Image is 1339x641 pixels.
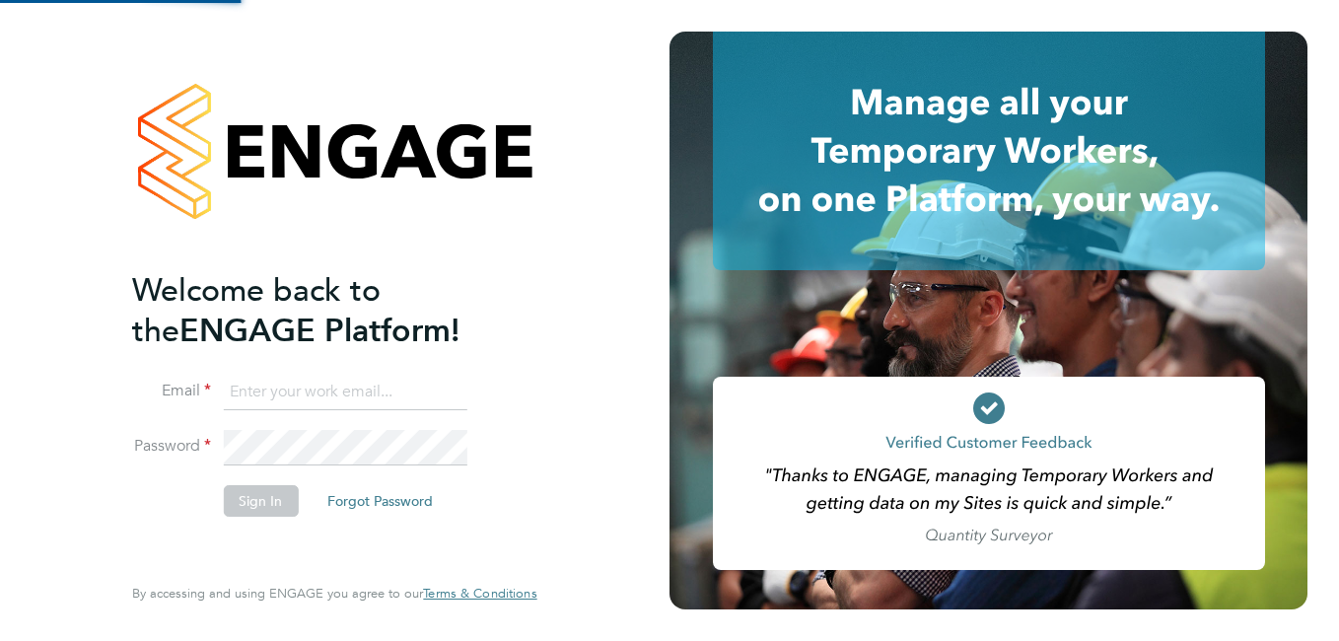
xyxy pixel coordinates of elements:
span: By accessing and using ENGAGE you agree to our [132,585,536,602]
span: Welcome back to the [132,271,381,350]
input: Enter your work email... [223,375,466,410]
span: Terms & Conditions [423,585,536,602]
a: Terms & Conditions [423,586,536,602]
label: Email [132,381,211,401]
label: Password [132,436,211,457]
button: Forgot Password [312,485,449,517]
h2: ENGAGE Platform! [132,270,517,351]
button: Sign In [223,485,298,517]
